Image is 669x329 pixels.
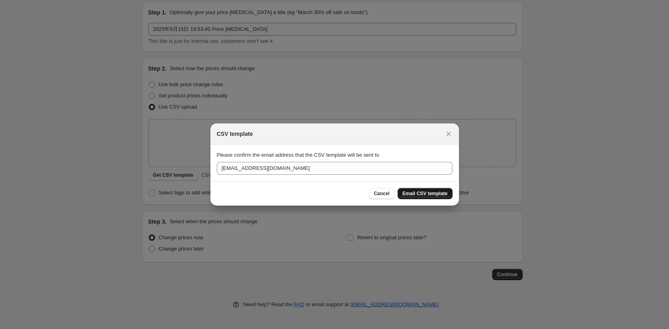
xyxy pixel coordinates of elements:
[369,188,394,199] button: Cancel
[443,128,454,139] button: Close
[374,190,389,197] span: Cancel
[398,188,453,199] button: Email CSV template
[217,130,253,138] h2: CSV template
[402,190,448,197] span: Email CSV template
[217,152,379,158] span: Please confirm the email address that the CSV template will be sent to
